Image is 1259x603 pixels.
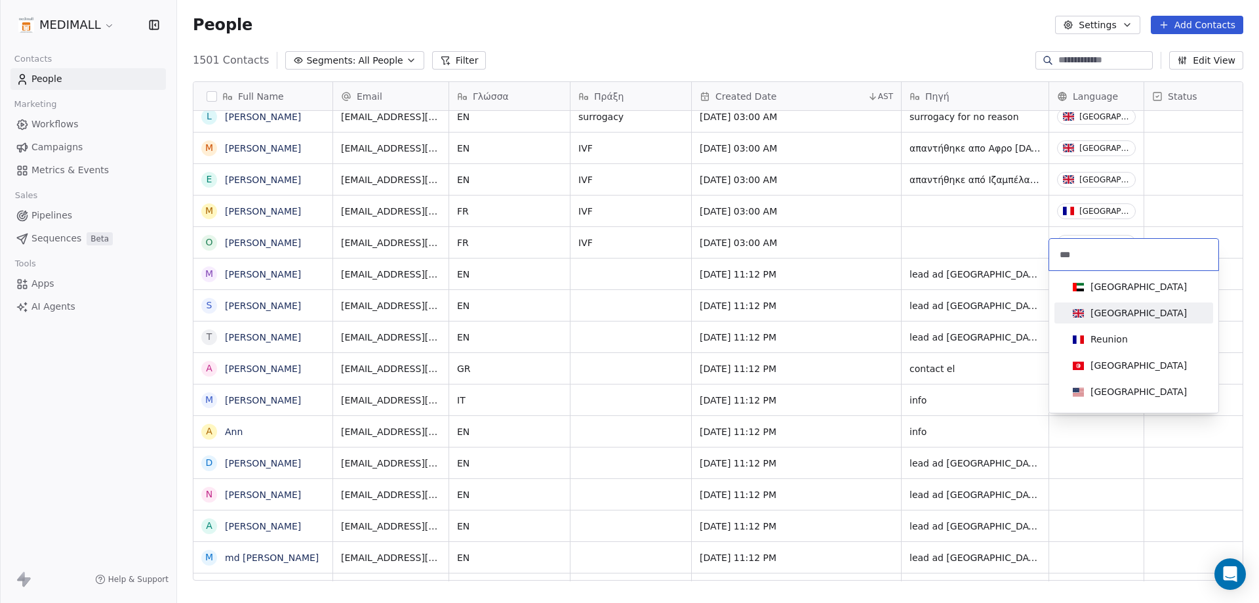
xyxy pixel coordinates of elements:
div: [GEOGRAPHIC_DATA] [1090,306,1187,320]
div: Reunion [1090,333,1128,346]
div: [GEOGRAPHIC_DATA] [1090,359,1187,372]
div: [GEOGRAPHIC_DATA] [1090,385,1187,398]
div: Suggestions [1054,276,1213,407]
div: [GEOGRAPHIC_DATA] [1090,280,1187,293]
